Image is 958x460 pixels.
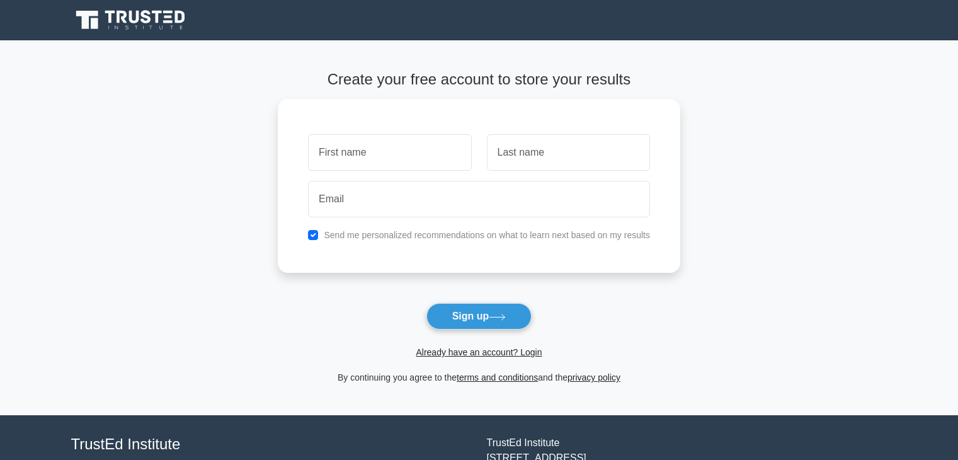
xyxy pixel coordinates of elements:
button: Sign up [426,303,532,330]
input: Email [308,181,650,217]
div: By continuing you agree to the and the [270,370,688,385]
h4: Create your free account to store your results [278,71,680,89]
a: privacy policy [567,372,620,382]
h4: TrustEd Institute [71,435,472,454]
input: Last name [487,134,650,171]
a: terms and conditions [457,372,538,382]
label: Send me personalized recommendations on what to learn next based on my results [324,230,650,240]
a: Already have an account? Login [416,347,542,357]
input: First name [308,134,471,171]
